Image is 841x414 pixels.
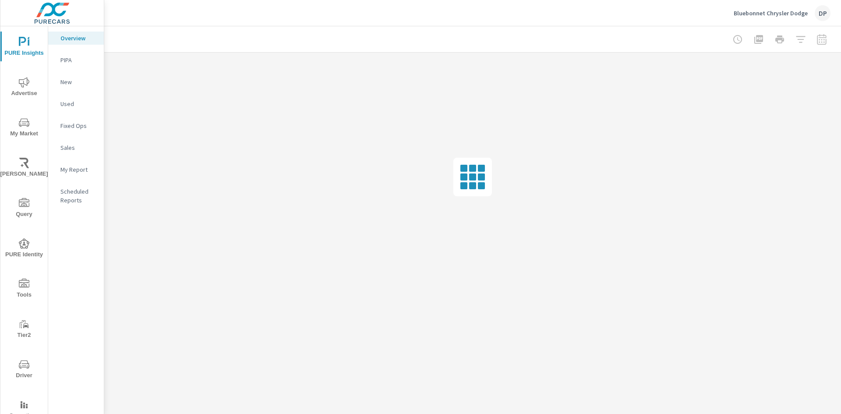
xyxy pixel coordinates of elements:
div: Used [48,97,104,110]
p: Bluebonnet Chrysler Dodge [734,9,808,17]
p: My Report [60,165,97,174]
span: My Market [3,117,45,139]
p: PIPA [60,56,97,64]
span: Driver [3,359,45,381]
span: PURE Insights [3,37,45,58]
div: Scheduled Reports [48,185,104,207]
p: Scheduled Reports [60,187,97,205]
div: My Report [48,163,104,176]
div: New [48,75,104,88]
p: Overview [60,34,97,42]
p: Used [60,99,97,108]
div: DP [815,5,830,21]
p: Fixed Ops [60,121,97,130]
div: Fixed Ops [48,119,104,132]
p: New [60,78,97,86]
span: Tier2 [3,319,45,340]
span: PURE Identity [3,238,45,260]
p: Sales [60,143,97,152]
div: PIPA [48,53,104,67]
span: Tools [3,279,45,300]
div: Overview [48,32,104,45]
div: Sales [48,141,104,154]
span: Query [3,198,45,219]
span: [PERSON_NAME] [3,158,45,179]
span: Advertise [3,77,45,99]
